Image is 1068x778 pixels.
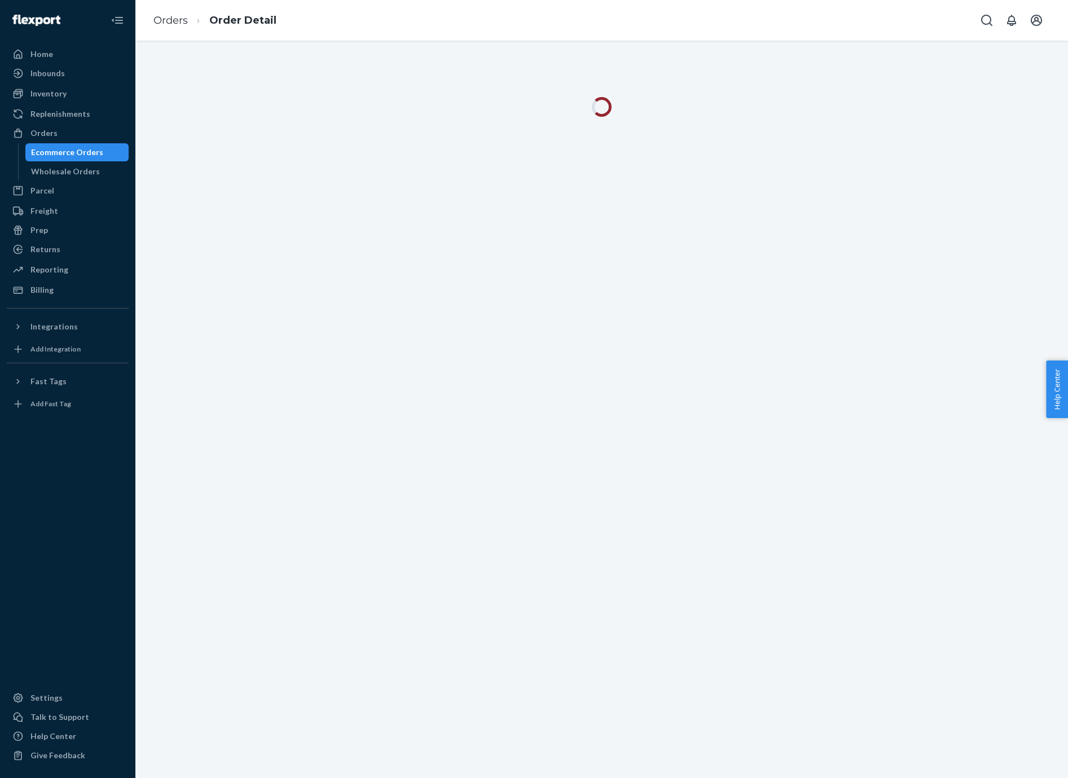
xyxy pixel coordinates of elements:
div: Integrations [30,321,78,332]
div: Add Integration [30,344,81,354]
a: Wholesale Orders [25,162,129,181]
div: Help Center [30,731,76,742]
a: Home [7,45,129,63]
a: Talk to Support [7,708,129,726]
ol: breadcrumbs [144,4,285,37]
div: Inventory [30,88,67,99]
div: Prep [30,225,48,236]
a: Replenishments [7,105,129,123]
button: Help Center [1046,361,1068,418]
a: Parcel [7,182,129,200]
button: Give Feedback [7,746,129,764]
a: Billing [7,281,129,299]
div: Replenishments [30,108,90,120]
a: Orders [7,124,129,142]
a: Add Fast Tag [7,395,129,413]
div: Reporting [30,264,68,275]
a: Inventory [7,85,129,103]
div: Wholesale Orders [31,166,100,177]
a: Add Integration [7,340,129,358]
div: Home [30,49,53,60]
a: Help Center [7,727,129,745]
img: Flexport logo [12,15,60,26]
div: Parcel [30,185,54,196]
div: Fast Tags [30,376,67,387]
a: Prep [7,221,129,239]
button: Integrations [7,318,129,336]
a: Freight [7,202,129,220]
div: Add Fast Tag [30,399,71,408]
div: Returns [30,244,60,255]
div: Freight [30,205,58,217]
a: Orders [153,14,188,27]
a: Reporting [7,261,129,279]
a: Returns [7,240,129,258]
button: Open notifications [1000,9,1023,32]
button: Fast Tags [7,372,129,390]
button: Close Navigation [106,9,129,32]
a: Settings [7,689,129,707]
div: Orders [30,128,58,139]
a: Inbounds [7,64,129,82]
div: Give Feedback [30,750,85,761]
button: Open account menu [1025,9,1048,32]
div: Talk to Support [30,711,89,723]
div: Settings [30,692,63,704]
button: Open Search Box [975,9,998,32]
a: Ecommerce Orders [25,143,129,161]
div: Inbounds [30,68,65,79]
a: Order Detail [209,14,276,27]
div: Billing [30,284,54,296]
div: Ecommerce Orders [31,147,103,158]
